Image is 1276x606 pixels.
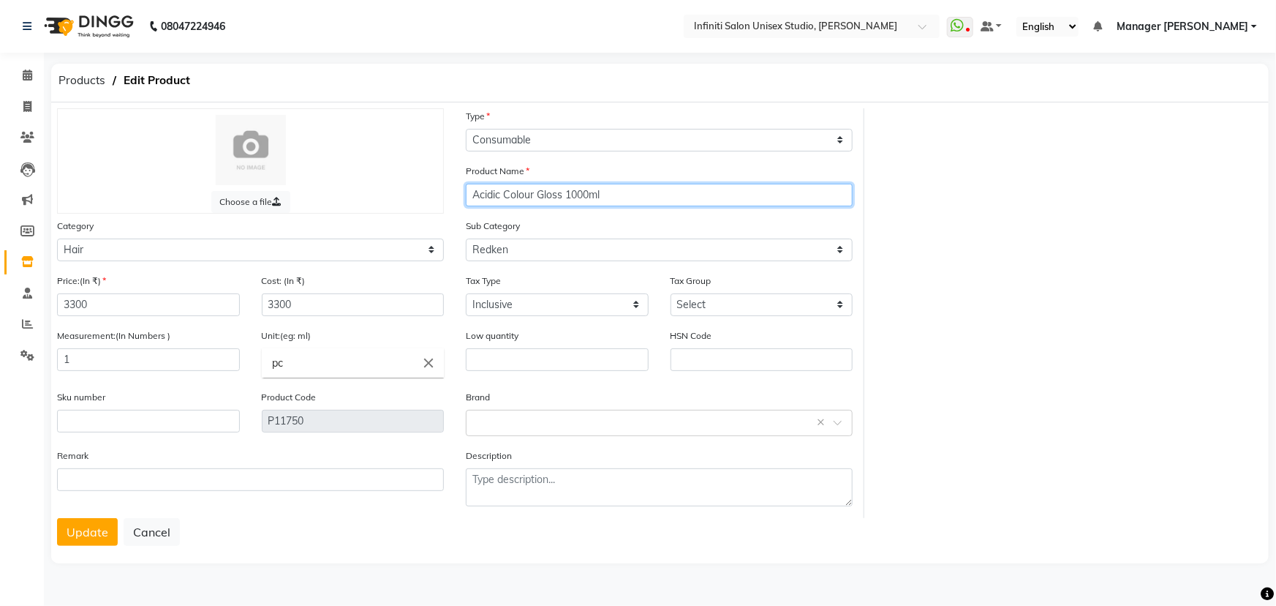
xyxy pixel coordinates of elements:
label: Cost: (In ₹) [262,274,306,288]
span: Products [51,67,113,94]
img: logo [37,6,137,47]
span: Manager [PERSON_NAME] [1117,19,1248,34]
label: Measurement:(In Numbers ) [57,329,170,343]
input: Leave empty to Autogenerate [262,410,445,433]
label: Type [466,110,490,123]
label: Low quantity [466,329,518,343]
label: Sub Category [466,220,520,233]
label: Price:(In ₹) [57,274,106,288]
label: Choose a file [211,191,290,213]
label: Brand [466,391,490,404]
label: Description [466,449,512,463]
label: Sku number [57,391,105,404]
b: 08047224946 [161,6,225,47]
label: Product Name [466,165,529,178]
button: Cancel [124,518,180,546]
label: Unit:(eg: ml) [262,329,312,343]
label: Tax Type [466,274,501,288]
label: HSN Code [671,329,712,343]
span: Edit Product [116,67,197,94]
label: Tax Group [671,274,711,288]
img: Cinque Terre [216,115,286,185]
i: Close [420,355,437,371]
label: Category [57,220,94,233]
label: Product Code [262,391,317,404]
label: Remark [57,449,88,463]
span: Clear all [817,415,829,430]
button: Update [57,518,118,546]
